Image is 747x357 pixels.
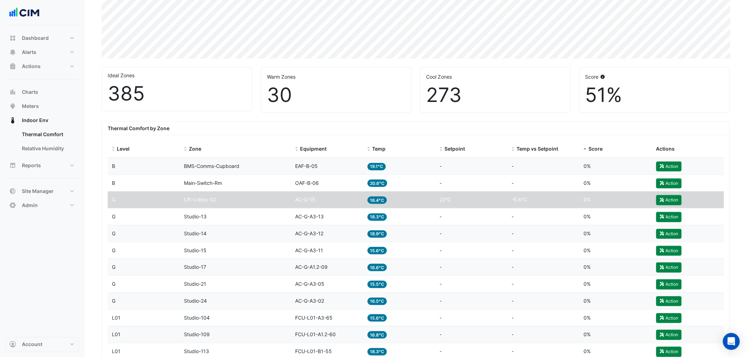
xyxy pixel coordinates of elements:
span: 18.3°C [367,348,387,356]
span: G [112,230,115,236]
span: - [440,298,442,304]
span: AC-G-A3-02 [295,298,324,304]
span: 16.5°C [367,298,387,305]
span: 15.5°C [367,281,387,288]
span: FCU-L01-B1-55 [295,348,332,354]
span: L01 [112,331,120,337]
span: - [512,180,514,186]
span: FCU-L01-A1.2-60 [295,331,336,337]
span: 0% [584,315,591,321]
button: Action [656,279,682,289]
button: Action [656,212,682,222]
span: Level [117,146,130,152]
span: Reports [22,162,41,169]
span: - [512,213,514,219]
button: Action [656,195,682,205]
span: Setpoint [444,146,465,152]
span: Zone [189,146,202,152]
span: 18.9°C [367,230,387,238]
span: G [112,247,115,253]
span: BMS-Comms-Cupboard [184,163,240,169]
app-icon: Admin [9,202,16,209]
span: 15.6°C [367,247,387,254]
div: Open Intercom Messenger [723,333,740,350]
span: - [440,315,442,321]
button: Site Manager [6,184,79,198]
div: Cool Zones [426,73,565,80]
div: 385 [108,82,246,105]
span: 20.6°C [367,180,388,187]
span: Studio-21 [184,281,207,287]
span: - [440,213,442,219]
span: 0% [584,331,591,337]
button: Reports [6,158,79,173]
app-icon: Actions [9,63,16,70]
span: - [512,331,514,337]
span: Equipment [300,146,327,152]
span: Meters [22,103,39,110]
span: - [512,315,514,321]
span: Studio-24 [184,298,207,304]
span: Actions [22,63,41,70]
button: Actions [6,59,79,73]
span: G [112,281,115,287]
app-icon: Site Manager [9,188,16,195]
span: Lift-Lobby-02 [184,196,217,202]
a: Thermal Comfort [16,127,79,141]
button: Meters [6,99,79,113]
button: Dashboard [6,31,79,45]
span: EAF-B-05 [295,163,318,169]
span: Studio-15 [184,247,207,253]
span: - [440,331,442,337]
span: 16.6°C [367,264,387,271]
app-icon: Charts [9,89,16,96]
button: Action [656,313,682,323]
span: Alerts [22,49,36,56]
app-icon: Meters [9,103,16,110]
button: Alerts [6,45,79,59]
span: - [512,247,514,253]
span: - [440,348,442,354]
span: Main-Switch-Rm [184,180,222,186]
div: Warm Zones [267,73,406,80]
span: FCU-L01-A3-65 [295,315,333,321]
span: - [512,298,514,304]
span: - [440,264,442,270]
span: 0% [584,348,591,354]
span: 0% [584,281,591,287]
div: Score [585,73,724,80]
span: 0% [584,247,591,253]
div: 51% [585,83,724,107]
button: Charts [6,85,79,99]
span: G [112,196,115,202]
span: - [512,264,514,270]
button: Admin [6,198,79,212]
app-icon: Dashboard [9,35,16,42]
span: - [440,163,442,169]
span: Admin [22,202,38,209]
span: Actions [656,146,675,152]
span: 0% [584,230,591,236]
span: 22°C [440,196,451,202]
span: Charts [22,89,38,96]
button: Indoor Env [6,113,79,127]
span: 0% [584,163,591,169]
span: - [512,163,514,169]
span: AC-G-A1.2-09 [295,264,328,270]
span: G [112,264,115,270]
span: - [512,230,514,236]
span: - [512,281,514,287]
span: Dashboard [22,35,49,42]
span: Temp vs Setpoint [517,146,558,152]
span: Account [22,341,42,348]
button: Action [656,162,682,171]
button: Account [6,337,79,351]
span: AC-G-A3-05 [295,281,324,287]
img: Company Logo [8,6,40,20]
span: 0% [584,264,591,270]
span: 16.8°C [367,331,387,339]
button: Action [656,229,682,239]
span: - [440,247,442,253]
span: - [440,180,442,186]
span: G [112,213,115,219]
